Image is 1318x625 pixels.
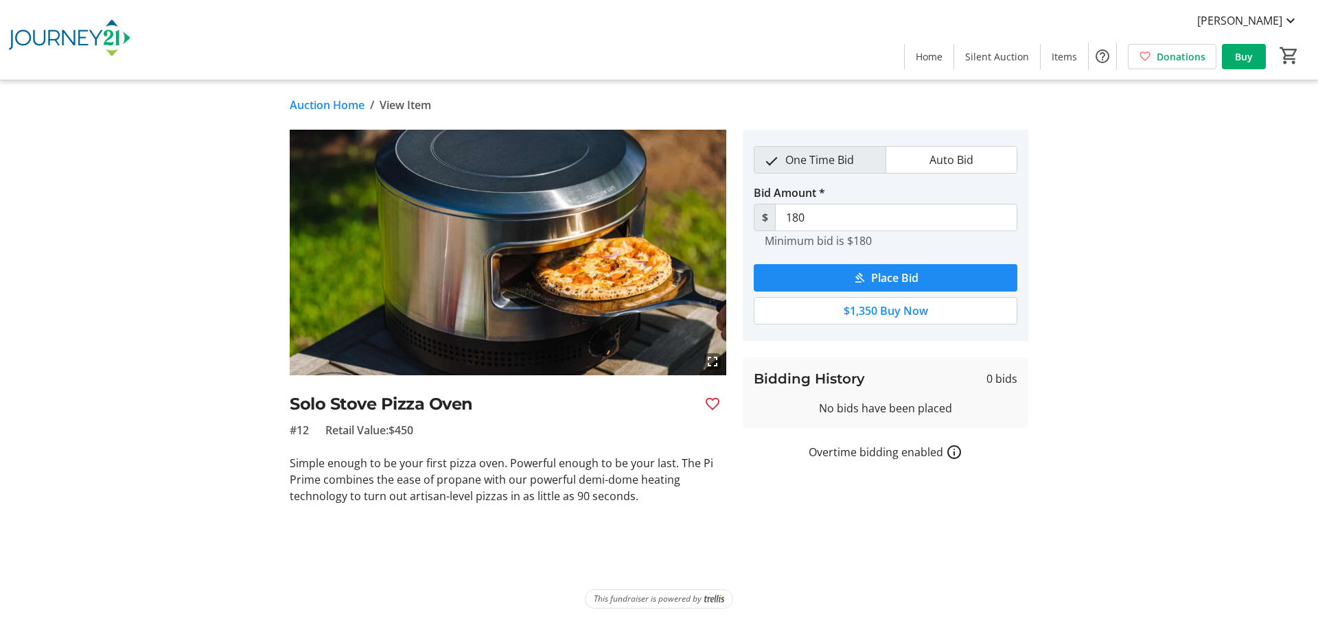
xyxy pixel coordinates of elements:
[290,455,726,504] p: Simple enough to be your first pizza oven. Powerful enough to be your last. The Pi Prime combines...
[946,444,962,460] a: How overtime bidding works for silent auctions
[1186,10,1310,32] button: [PERSON_NAME]
[754,297,1017,325] button: $1,350 Buy Now
[1157,49,1205,64] span: Donations
[1041,44,1088,69] a: Items
[916,49,943,64] span: Home
[704,594,724,604] img: Trellis Logo
[921,147,982,173] span: Auto Bid
[290,392,693,416] h2: Solo Stove Pizza Oven
[1235,49,1253,64] span: Buy
[325,422,413,438] span: Retail Value: $450
[290,130,726,375] img: Image
[380,97,431,113] span: View Item
[1222,44,1266,69] a: Buy
[765,234,872,248] tr-hint: Minimum bid is $180
[743,444,1028,460] div: Overtime bidding enabled
[1277,43,1302,68] button: Cart
[1089,43,1116,70] button: Help
[290,422,309,438] span: #12
[290,97,365,113] a: Auction Home
[871,270,918,286] span: Place Bid
[954,44,1040,69] a: Silent Auction
[754,185,825,201] label: Bid Amount *
[986,370,1017,387] span: 0 bids
[370,97,374,113] span: /
[905,44,953,69] a: Home
[594,593,702,605] span: This fundraiser is powered by
[699,390,726,418] button: Favourite
[1128,44,1216,69] a: Donations
[965,49,1029,64] span: Silent Auction
[754,204,776,231] span: $
[704,353,721,370] mat-icon: fullscreen
[1197,12,1282,29] span: [PERSON_NAME]
[1052,49,1077,64] span: Items
[844,303,928,319] span: $1,350 Buy Now
[754,400,1017,416] div: No bids have been placed
[754,264,1017,292] button: Place Bid
[777,147,862,173] span: One Time Bid
[8,5,130,74] img: Journey21's Logo
[754,368,865,389] h3: Bidding History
